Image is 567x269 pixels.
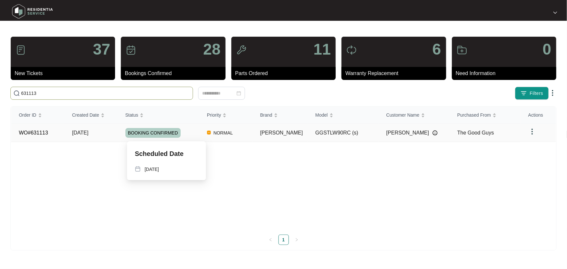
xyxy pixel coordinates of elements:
[135,166,141,172] img: map-pin
[260,130,303,135] span: [PERSON_NAME]
[19,130,48,135] a: WO#631113
[314,42,331,57] p: 11
[236,45,247,55] img: icon
[457,130,494,135] span: The Good Guys
[125,111,138,119] span: Status
[64,107,118,124] th: Created Date
[432,130,438,135] img: Info icon
[207,111,221,119] span: Priority
[457,45,467,55] img: icon
[260,111,272,119] span: Brand
[308,107,379,124] th: Model
[386,129,429,137] span: [PERSON_NAME]
[291,235,302,245] button: right
[235,70,336,77] p: Parts Ordered
[549,89,557,97] img: dropdown arrow
[316,111,328,119] span: Model
[295,238,299,242] span: right
[10,2,55,21] img: residentia service logo
[530,90,543,97] span: Filters
[125,70,225,77] p: Bookings Confirmed
[345,70,446,77] p: Warranty Replacement
[269,238,273,242] span: left
[126,45,136,55] img: icon
[521,107,556,124] th: Actions
[211,129,236,137] span: NORMAL
[346,45,357,55] img: icon
[553,11,557,14] img: dropdown arrow
[72,130,88,135] span: [DATE]
[203,42,220,57] p: 28
[11,107,64,124] th: Order ID
[449,107,520,124] th: Purchased From
[19,111,36,119] span: Order ID
[265,235,276,245] li: Previous Page
[279,235,289,245] a: 1
[93,42,110,57] p: 37
[72,111,99,119] span: Created Date
[145,166,159,173] p: [DATE]
[15,70,115,77] p: New Tickets
[521,90,527,96] img: filter icon
[21,90,190,97] input: Search by Order Id, Assignee Name, Customer Name, Brand and Model
[135,149,184,158] p: Scheduled Date
[278,235,289,245] li: 1
[308,124,379,142] td: GGSTLW90RC (s)
[199,107,252,124] th: Priority
[252,107,308,124] th: Brand
[543,42,551,57] p: 0
[265,235,276,245] button: left
[457,111,491,119] span: Purchased From
[379,107,449,124] th: Customer Name
[432,42,441,57] p: 6
[207,131,211,134] img: Vercel Logo
[386,111,419,119] span: Customer Name
[118,107,199,124] th: Status
[456,70,556,77] p: Need Information
[13,90,20,96] img: search-icon
[16,45,26,55] img: icon
[291,235,302,245] li: Next Page
[125,128,181,138] span: BOOKING CONFIRMED
[528,128,536,135] img: dropdown arrow
[515,87,549,100] button: filter iconFilters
